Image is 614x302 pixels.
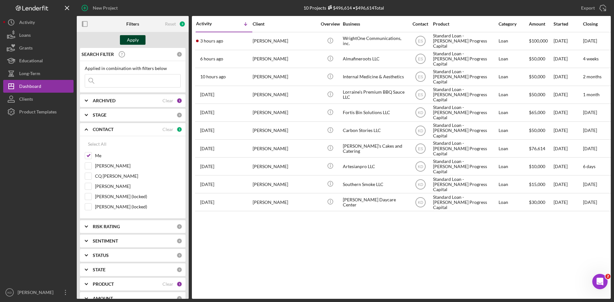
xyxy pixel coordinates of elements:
[583,110,597,115] time: [DATE]
[19,16,35,30] div: Activity
[343,194,407,211] div: [PERSON_NAME] Daycare Center
[3,80,74,93] button: Dashboard
[343,86,407,103] div: Lorraine's Premium BBQ Sauce LLC
[554,68,582,85] div: [DATE]
[592,274,608,289] iframe: Intercom live chat
[253,194,317,211] div: [PERSON_NAME]
[93,267,106,272] b: STATE
[3,16,74,29] button: Activity
[499,86,528,103] div: Loan
[418,182,423,187] text: KD
[200,92,214,97] time: 2025-10-09 21:52
[433,194,497,211] div: Standard Loan - [PERSON_NAME] Progress Capital
[433,158,497,175] div: Standard Loan - [PERSON_NAME] Progress Capital
[408,21,432,27] div: Contact
[343,122,407,139] div: Carbon Stories LLC
[162,98,173,103] div: Clear
[93,98,115,103] b: ARCHIVED
[177,281,182,287] div: 1
[529,110,545,115] span: $65,000
[253,50,317,67] div: [PERSON_NAME]
[554,86,582,103] div: [DATE]
[3,67,74,80] a: Long-Term
[93,224,120,229] b: RISK RATING
[200,164,214,169] time: 2025-09-17 15:37
[343,68,407,85] div: Internal Medicine & Aesthetics
[177,112,182,118] div: 0
[583,199,597,205] time: [DATE]
[418,75,423,79] text: ES
[343,176,407,193] div: Southern Smoke LLC
[433,176,497,193] div: Standard Loan - [PERSON_NAME] Progress Capital
[529,74,545,79] span: $50,000
[583,56,599,61] time: 4 weeks
[165,21,176,27] div: Reset
[200,146,214,151] time: 2025-09-18 12:30
[499,33,528,50] div: Loan
[418,111,423,115] text: KD
[162,282,173,287] div: Clear
[19,29,31,43] div: Loans
[253,140,317,157] div: [PERSON_NAME]
[554,158,582,175] div: [DATE]
[177,51,182,57] div: 0
[19,42,33,56] div: Grants
[196,21,224,26] div: Activity
[126,21,139,27] b: Filters
[318,21,342,27] div: Overview
[433,104,497,121] div: Standard Loan - [PERSON_NAME] Progress Capital
[343,21,407,27] div: Business
[3,286,74,299] button: KD[PERSON_NAME]
[3,93,74,105] button: Clients
[200,74,226,79] time: 2025-10-13 08:04
[583,92,600,97] time: 1 month
[499,104,528,121] div: Loan
[162,127,173,132] div: Clear
[433,140,497,157] div: Standard Loan - [PERSON_NAME] Progress Capital
[529,199,545,205] span: $30,000
[554,33,582,50] div: [DATE]
[19,93,33,107] div: Clients
[200,110,214,115] time: 2025-09-22 11:23
[82,52,114,57] b: SEARCH FILTER
[554,104,582,121] div: [DATE]
[583,182,597,187] time: [DATE]
[19,80,41,94] div: Dashboard
[433,21,497,27] div: Product
[499,122,528,139] div: Loan
[253,158,317,175] div: [PERSON_NAME]
[177,238,182,244] div: 0
[433,122,497,139] div: Standard Loan - [PERSON_NAME] Progress Capital
[19,54,43,69] div: Educational
[95,163,181,169] label: [PERSON_NAME]
[554,50,582,67] div: [DATE]
[583,74,602,79] time: 2 months
[554,176,582,193] div: [DATE]
[343,158,407,175] div: Artesianpro LLC
[343,104,407,121] div: Fortis Bin Solutions LLC
[85,66,181,71] div: Applied in combination with filters below
[19,105,57,120] div: Product Templates
[253,21,317,27] div: Client
[253,68,317,85] div: [PERSON_NAME]
[433,86,497,103] div: Standard Loan - [PERSON_NAME] Progress Capital
[177,98,182,104] div: 1
[529,56,545,61] span: $50,000
[418,93,423,97] text: ES
[127,35,139,45] div: Apply
[581,2,595,14] div: Export
[177,127,182,132] div: 1
[529,182,545,187] span: $15,000
[177,267,182,273] div: 0
[200,182,214,187] time: 2025-08-20 13:53
[499,21,528,27] div: Category
[3,42,74,54] a: Grants
[93,282,114,287] b: PRODUCT
[529,92,545,97] span: $50,000
[343,140,407,157] div: [PERSON_NAME]'s Cakes and Catering
[3,29,74,42] button: Loans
